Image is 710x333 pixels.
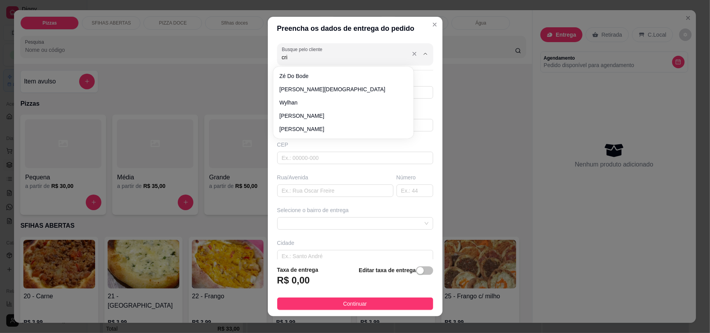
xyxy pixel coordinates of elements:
span: [PERSON_NAME][DEMOGRAPHIC_DATA] [280,85,400,93]
input: Busque pelo cliente [282,53,407,61]
span: Zé do bode [280,72,400,80]
input: Ex.: Rua Oscar Freire [277,184,393,197]
span: [PERSON_NAME] [280,112,400,120]
button: Show suggestions [408,48,421,60]
label: Busque pelo cliente [282,46,325,53]
input: Ex.: 00000-000 [277,152,433,164]
strong: Taxa de entrega [277,267,319,273]
div: Número [397,174,433,181]
button: Show suggestions [419,48,432,60]
button: Close [428,18,441,31]
span: [PERSON_NAME] [280,125,400,133]
div: Selecione o bairro de entrega [277,206,433,214]
div: Rua/Avenida [277,174,393,181]
ul: Suggestions [276,70,411,135]
span: Wylhan [280,99,400,106]
div: CEP [277,141,433,149]
span: Continuar [343,299,367,308]
input: Ex.: 44 [397,184,433,197]
strong: Editar taxa de entrega [359,267,416,273]
input: Ex.: Santo André [277,250,433,262]
div: Cidade [277,239,433,247]
header: Preencha os dados de entrega do pedido [268,17,443,40]
div: Suggestions [275,68,412,137]
h3: R$ 0,00 [277,274,310,287]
